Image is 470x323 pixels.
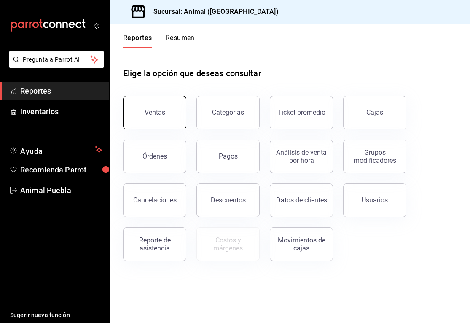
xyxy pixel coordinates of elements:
[202,236,254,252] div: Costos y márgenes
[6,61,104,70] a: Pregunta a Parrot AI
[20,106,102,117] span: Inventarios
[196,227,260,261] button: Contrata inventarios para ver este reporte
[196,183,260,217] button: Descuentos
[275,148,328,164] div: Análisis de venta por hora
[166,34,195,48] button: Resumen
[23,55,91,64] span: Pregunta a Parrot AI
[20,185,102,196] span: Animal Puebla
[270,140,333,173] button: Análisis de venta por hora
[142,152,167,160] div: Órdenes
[10,311,102,320] span: Sugerir nueva función
[123,34,195,48] div: navigation tabs
[277,108,325,116] div: Ticket promedio
[276,196,327,204] div: Datos de clientes
[219,152,238,160] div: Pagos
[366,108,383,116] div: Cajas
[270,96,333,129] button: Ticket promedio
[211,196,246,204] div: Descuentos
[349,148,401,164] div: Grupos modificadores
[129,236,181,252] div: Reporte de asistencia
[123,140,186,173] button: Órdenes
[123,34,152,48] button: Reportes
[123,183,186,217] button: Cancelaciones
[212,108,244,116] div: Categorías
[20,164,102,175] span: Recomienda Parrot
[123,67,261,80] h1: Elige la opción que deseas consultar
[93,22,99,29] button: open_drawer_menu
[343,96,406,129] button: Cajas
[123,227,186,261] button: Reporte de asistencia
[20,85,102,97] span: Reportes
[145,108,165,116] div: Ventas
[123,96,186,129] button: Ventas
[270,183,333,217] button: Datos de clientes
[133,196,177,204] div: Cancelaciones
[270,227,333,261] button: Movimientos de cajas
[9,51,104,68] button: Pregunta a Parrot AI
[196,140,260,173] button: Pagos
[343,183,406,217] button: Usuarios
[196,96,260,129] button: Categorías
[275,236,328,252] div: Movimientos de cajas
[147,7,279,17] h3: Sucursal: Animal ([GEOGRAPHIC_DATA])
[20,145,91,155] span: Ayuda
[343,140,406,173] button: Grupos modificadores
[362,196,388,204] div: Usuarios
